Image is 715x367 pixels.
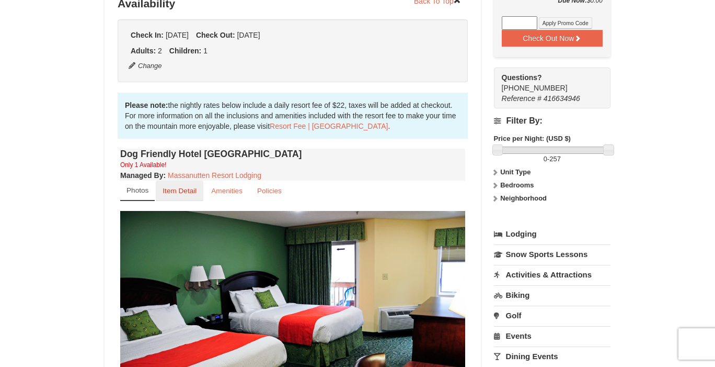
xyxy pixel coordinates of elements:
[120,171,166,180] strong: :
[204,181,249,201] a: Amenities
[163,187,197,195] small: Item Detail
[494,285,610,305] a: Biking
[502,30,603,47] button: Check Out Now
[494,225,610,243] a: Lodging
[168,171,261,180] a: Massanutten Resort Lodging
[539,17,592,29] button: Apply Promo Code
[544,94,580,103] span: 416634946
[544,155,547,163] span: 0
[158,47,162,55] span: 2
[203,47,207,55] span: 1
[131,31,164,39] strong: Check In:
[494,135,571,142] strong: Price per Night: (USD $)
[500,181,534,189] strong: Bedrooms
[120,161,166,169] small: Only 1 Available!
[500,194,547,202] strong: Neighborhood
[131,47,156,55] strong: Adults:
[494,326,610,346] a: Events
[494,244,610,264] a: Snow Sports Lessons
[120,171,163,180] span: Managed By
[494,306,610,325] a: Golf
[125,101,168,109] strong: Please note:
[494,116,610,126] h4: Filter By:
[169,47,201,55] strong: Children:
[257,187,282,195] small: Policies
[502,94,541,103] span: Reference #
[500,168,531,176] strong: Unit Type
[502,73,542,82] strong: Questions?
[166,31,189,39] span: [DATE]
[128,60,163,72] button: Change
[118,93,468,139] div: the nightly rates below include a daily resort fee of $22, taxes will be added at checkout. For m...
[270,122,388,130] a: Resort Fee | [GEOGRAPHIC_DATA]
[196,31,235,39] strong: Check Out:
[126,186,148,194] small: Photos
[549,155,561,163] span: 257
[494,154,610,164] label: -
[211,187,243,195] small: Amenities
[502,72,592,92] span: [PHONE_NUMBER]
[120,181,155,201] a: Photos
[120,149,465,159] h4: Dog Friendly Hotel [GEOGRAPHIC_DATA]
[237,31,260,39] span: [DATE]
[494,265,610,284] a: Activities & Attractions
[156,181,203,201] a: Item Detail
[494,347,610,366] a: Dining Events
[250,181,289,201] a: Policies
